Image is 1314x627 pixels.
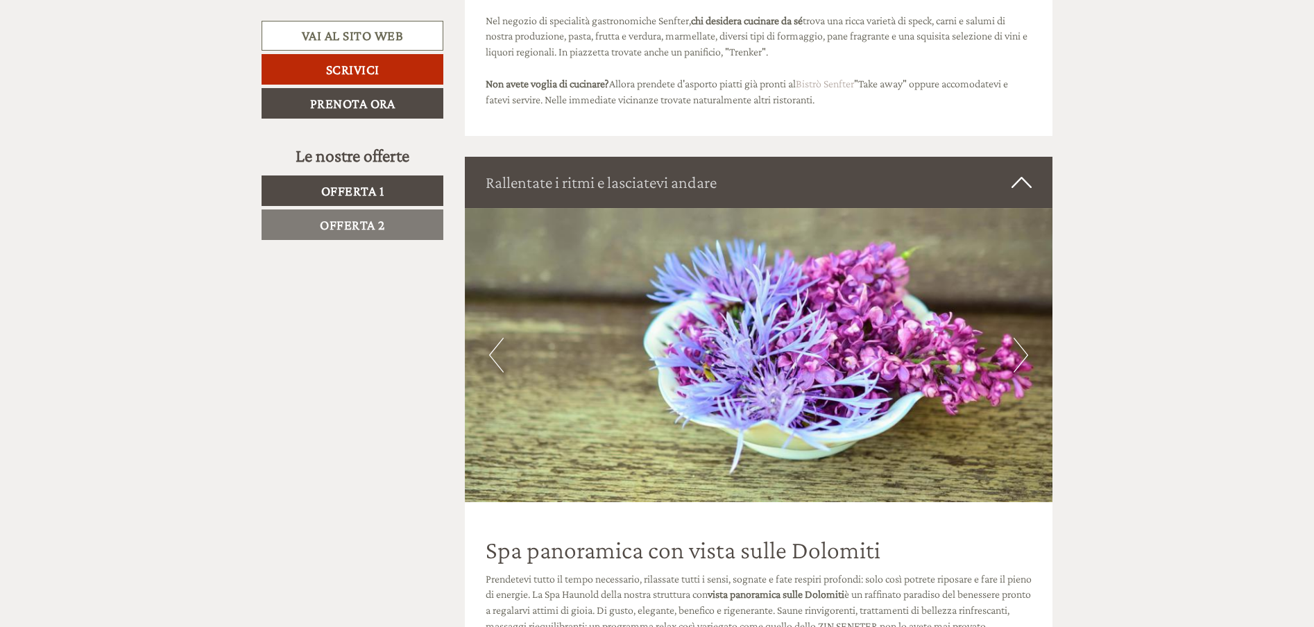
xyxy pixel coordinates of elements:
[489,338,504,372] button: Previous
[21,67,185,77] small: 14:48
[486,78,609,89] strong: Non avete voglia di cucinare?
[262,54,443,85] a: Scrivici
[10,37,191,80] div: Buon giorno, come possiamo aiutarla?
[1014,338,1028,372] button: Next
[796,78,854,89] a: Bistrò Senfter
[470,359,547,390] button: Invia
[320,217,385,232] span: Offerta 2
[21,40,185,51] div: Zin Senfter Residence
[262,88,443,119] a: Prenota ora
[465,157,1053,208] div: Rallentate i ritmi e lasciatevi andare
[708,588,844,600] strong: vista panoramica sulle Dolomiti
[247,10,300,34] div: lunedì
[691,15,803,26] strong: chi desidera cucinare da sé
[262,21,443,51] a: Vai al sito web
[486,537,1032,565] h1: Spa panoramica con vista sulle Dolomiti
[321,183,384,198] span: Offerta 1
[262,143,443,169] div: Le nostre offerte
